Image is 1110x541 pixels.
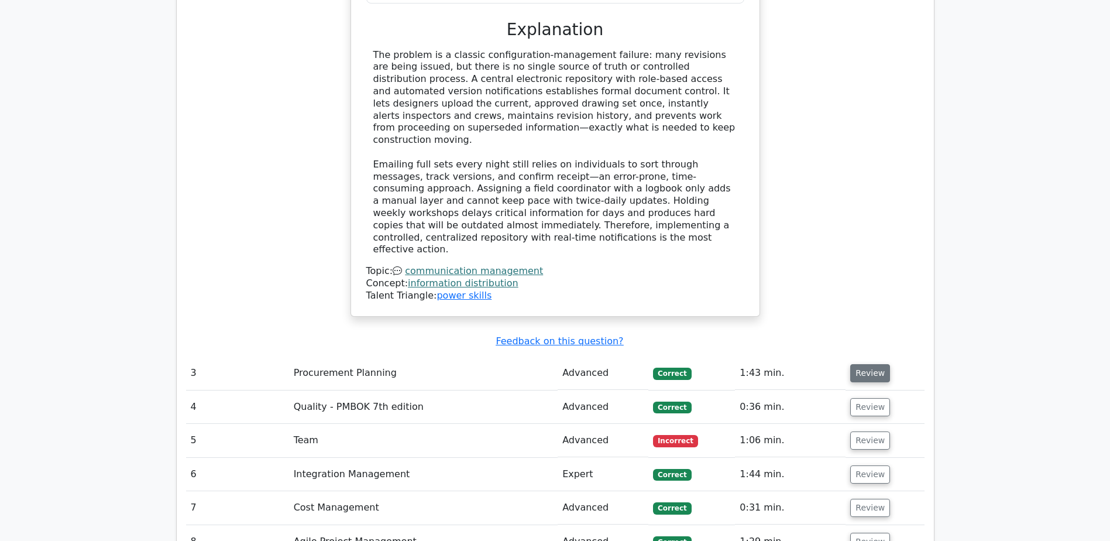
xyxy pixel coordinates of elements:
td: 3 [186,357,289,390]
div: Talent Triangle: [366,265,744,302]
a: communication management [405,265,543,276]
td: Team [289,424,558,457]
td: 6 [186,458,289,491]
td: Cost Management [289,491,558,525]
td: Advanced [558,424,648,457]
span: Incorrect [653,435,698,447]
div: Topic: [366,265,744,278]
td: 0:31 min. [735,491,846,525]
button: Review [850,364,890,382]
td: 5 [186,424,289,457]
span: Correct [653,502,691,514]
td: Quality - PMBOK 7th edition [289,391,558,424]
button: Review [850,432,890,450]
button: Review [850,465,890,484]
td: 0:36 min. [735,391,846,424]
td: Advanced [558,391,648,424]
td: Integration Management [289,458,558,491]
td: Advanced [558,491,648,525]
td: 4 [186,391,289,424]
a: information distribution [408,278,518,289]
span: Correct [653,469,691,481]
span: Correct [653,368,691,379]
td: 1:44 min. [735,458,846,491]
span: Correct [653,402,691,413]
td: 1:06 min. [735,424,846,457]
h3: Explanation [373,20,737,40]
td: 7 [186,491,289,525]
button: Review [850,398,890,416]
td: Expert [558,458,648,491]
div: The problem is a classic configuration-management failure: many revisions are being issued, but t... [373,49,737,256]
a: power skills [437,290,492,301]
div: Concept: [366,278,744,290]
a: Feedback on this question? [496,335,623,347]
td: Advanced [558,357,648,390]
td: 1:43 min. [735,357,846,390]
button: Review [850,499,890,517]
td: Procurement Planning [289,357,558,390]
